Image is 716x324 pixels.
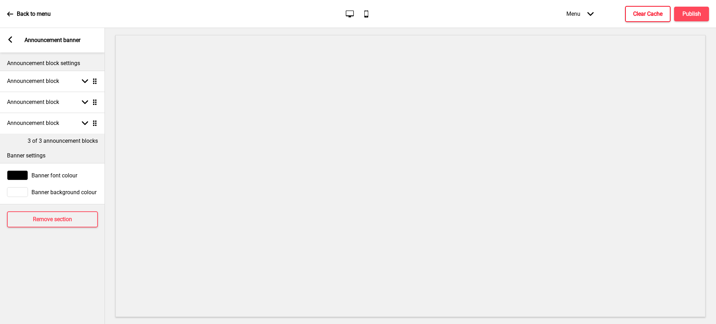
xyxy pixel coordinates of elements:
p: Announcement banner [24,36,80,44]
p: Announcement block settings [7,59,98,67]
h4: Announcement block [7,98,59,106]
h4: Remove section [33,216,72,223]
button: Publish [674,7,709,21]
a: Back to menu [7,5,51,23]
span: Banner font colour [31,172,77,179]
h4: Announcement block [7,119,59,127]
h4: Clear Cache [633,10,663,18]
h4: Announcement block [7,77,59,85]
h4: Publish [682,10,701,18]
div: Menu [559,3,601,24]
div: Banner font colour [7,170,98,180]
span: Banner background colour [31,189,96,196]
button: Remove section [7,211,98,227]
div: Banner background colour [7,187,98,197]
p: Back to menu [17,10,51,18]
p: Banner settings [7,152,98,160]
button: Clear Cache [625,6,671,22]
p: 3 of 3 announcement blocks [28,137,98,145]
